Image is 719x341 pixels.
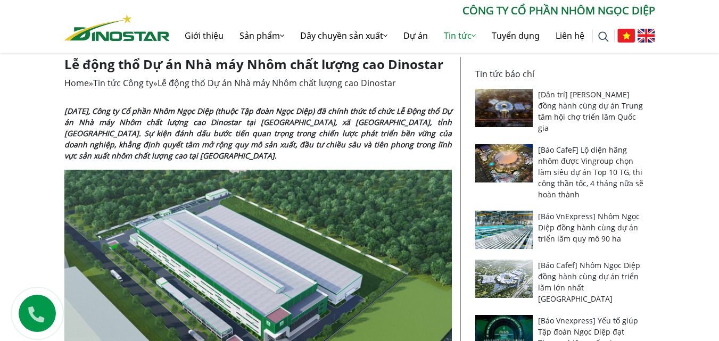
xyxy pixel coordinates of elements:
[638,29,655,43] img: English
[598,31,609,42] img: search
[64,57,452,72] h1: Lễ động thổ Dự án Nhà máy Nhôm chất lượng cao Dinostar
[538,211,640,244] a: [Báo VnExpress] Nhôm Ngọc Diệp đồng hành cùng dự án triển lãm quy mô 90 ha
[170,3,655,19] p: CÔNG TY CỔ PHẦN NHÔM NGỌC DIỆP
[177,19,232,53] a: Giới thiệu
[475,89,533,127] img: [Dân trí] Nhôm Ngọc Diệp đồng hành cùng dự án Trung tâm hội chợ triển lãm Quốc gia
[436,19,484,53] a: Tin tức
[64,14,170,41] img: Nhôm Dinostar
[475,144,533,182] img: [Báo CafeF] Lộ diện hãng nhôm được Vingroup chọn làm siêu dự án Top 10 TG, thi công thần tốc, 4 t...
[617,29,635,43] img: Tiếng Việt
[548,19,592,53] a: Liên hệ
[93,77,153,89] a: Tin tức Công ty
[395,19,436,53] a: Dự án
[538,145,643,199] a: [Báo CafeF] Lộ diện hãng nhôm được Vingroup chọn làm siêu dự án Top 10 TG, thi công thần tốc, 4 t...
[538,89,643,133] a: [Dân trí] [PERSON_NAME] đồng hành cùng dự án Trung tâm hội chợ triển lãm Quốc gia
[158,77,396,89] span: Lễ động thổ Dự án Nhà máy Nhôm chất lượng cao Dinostar
[64,77,396,89] span: » »
[484,19,548,53] a: Tuyển dụng
[64,77,89,89] a: Home
[292,19,395,53] a: Dây chuyền sản xuất
[475,68,649,80] p: Tin tức báo chí
[232,19,292,53] a: Sản phẩm
[64,106,452,161] strong: [DATE], Công ty Cổ phần Nhôm Ngọc Diệp (thuộc Tập đoàn Ngọc Diệp) đã chính thức tổ chức Lễ Động t...
[475,211,533,249] img: [Báo VnExpress] Nhôm Ngọc Diệp đồng hành cùng dự án triển lãm quy mô 90 ha
[475,260,533,298] img: [Báo Cafef] Nhôm Ngọc Diệp đồng hành cùng dự án triển lãm lớn nhất Đông Nam Á
[538,260,640,304] a: [Báo Cafef] Nhôm Ngọc Diệp đồng hành cùng dự án triển lãm lớn nhất [GEOGRAPHIC_DATA]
